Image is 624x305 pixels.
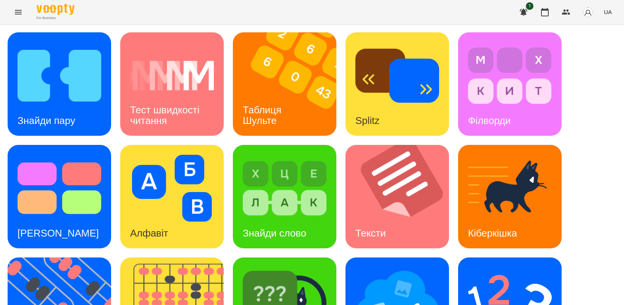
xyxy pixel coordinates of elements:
img: Тест швидкості читання [130,42,214,109]
a: Таблиця ШультеТаблиця Шульте [233,32,336,136]
img: Тест Струпа [18,155,101,222]
a: SplitzSplitz [345,32,449,136]
img: Знайди слово [243,155,326,222]
img: Splitz [355,42,439,109]
a: Знайди паруЗнайди пару [8,32,111,136]
h3: Знайди слово [243,227,306,239]
span: For Business [37,16,75,21]
img: Тексти [345,145,458,248]
a: Тест швидкості читанняТест швидкості читання [120,32,224,136]
span: UA [604,8,612,16]
img: Таблиця Шульте [233,32,346,136]
h3: Тест швидкості читання [130,104,202,126]
a: КіберкішкаКіберкішка [458,145,562,248]
a: ТекстиТексти [345,145,449,248]
h3: Тексти [355,227,386,239]
h3: Філворди [468,115,511,126]
img: Філворди [468,42,552,109]
img: avatar_s.png [583,7,593,17]
a: ФілвордиФілворди [458,32,562,136]
a: АлфавітАлфавіт [120,145,224,248]
h3: [PERSON_NAME] [18,227,99,239]
img: Знайди пару [18,42,101,109]
button: UA [601,5,615,19]
img: Алфавіт [130,155,214,222]
img: Кіберкішка [468,155,552,222]
h3: Таблиця Шульте [243,104,284,126]
h3: Splitz [355,115,380,126]
a: Тест Струпа[PERSON_NAME] [8,145,111,248]
a: Знайди словоЗнайди слово [233,145,336,248]
button: Menu [9,3,27,21]
span: 1 [526,2,533,10]
img: Voopty Logo [37,4,75,15]
h3: Кіберкішка [468,227,517,239]
h3: Алфавіт [130,227,168,239]
h3: Знайди пару [18,115,75,126]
